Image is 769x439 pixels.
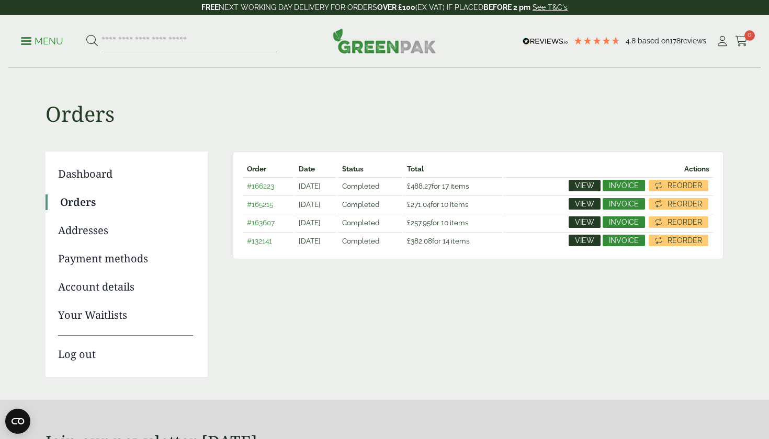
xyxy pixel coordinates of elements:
a: Reorder [649,198,708,210]
span: 0 [744,30,755,41]
a: #163607 [247,218,275,227]
a: Menu [21,35,63,45]
img: GreenPak Supplies [333,28,436,53]
td: Completed [338,177,402,194]
p: Menu [21,35,63,48]
time: [DATE] [299,218,321,227]
i: Cart [735,36,748,47]
span: Reorder [668,237,702,244]
a: Addresses [58,223,193,238]
a: Reorder [649,180,708,191]
td: for 14 items [403,232,502,249]
a: #166223 [247,182,274,190]
span: Invoice [609,218,639,226]
span: reviews [681,37,706,45]
time: [DATE] [299,182,321,190]
span: 4.8 [626,37,638,45]
a: Invoice [603,180,645,191]
td: for 10 items [403,214,502,231]
span: Invoice [609,182,639,189]
a: View [569,235,601,246]
span: 271.04 [407,200,431,209]
span: £ [407,237,411,245]
span: View [575,218,594,226]
span: Date [299,165,315,173]
h1: Orders [46,68,723,126]
a: Your Waitlists [58,307,193,323]
span: Reorder [668,218,702,226]
img: REVIEWS.io [523,38,568,45]
a: See T&C's [533,3,568,11]
span: Invoice [609,200,639,207]
span: View [575,237,594,244]
a: 0 [735,33,748,49]
td: Completed [338,195,402,213]
a: Orders [60,194,193,210]
span: £ [407,218,411,227]
td: for 10 items [403,195,502,213]
a: View [569,198,601,210]
span: Based on [638,37,670,45]
span: £ [407,182,411,190]
time: [DATE] [299,237,321,245]
time: [DATE] [299,200,321,209]
a: View [569,216,601,228]
a: Dashboard [58,166,193,182]
a: Account details [58,279,193,295]
a: #165215 [247,200,273,209]
button: Open CMP widget [5,409,30,434]
div: 4.78 Stars [573,36,620,45]
a: #132141 [247,237,272,245]
strong: BEFORE 2 pm [483,3,530,11]
strong: OVER £100 [377,3,415,11]
span: Actions [684,165,709,173]
span: Reorder [668,182,702,189]
span: £ [407,200,411,209]
span: Order [247,165,266,173]
a: Reorder [649,216,708,228]
a: Invoice [603,198,645,210]
span: Reorder [668,200,702,207]
a: Invoice [603,216,645,228]
i: My Account [716,36,729,47]
strong: FREE [201,3,219,11]
a: Reorder [649,235,708,246]
td: for 17 items [403,177,502,194]
a: Invoice [603,235,645,246]
td: Completed [338,214,402,231]
a: Payment methods [58,251,193,267]
td: Completed [338,232,402,249]
span: Invoice [609,237,639,244]
span: Total [407,165,424,173]
span: View [575,182,594,189]
span: 178 [670,37,681,45]
span: 382.08 [407,237,432,245]
span: View [575,200,594,207]
a: Log out [58,336,193,362]
span: 257.95 [407,218,431,227]
a: View [569,180,601,191]
span: 488.27 [407,182,432,190]
span: Status [342,165,364,173]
